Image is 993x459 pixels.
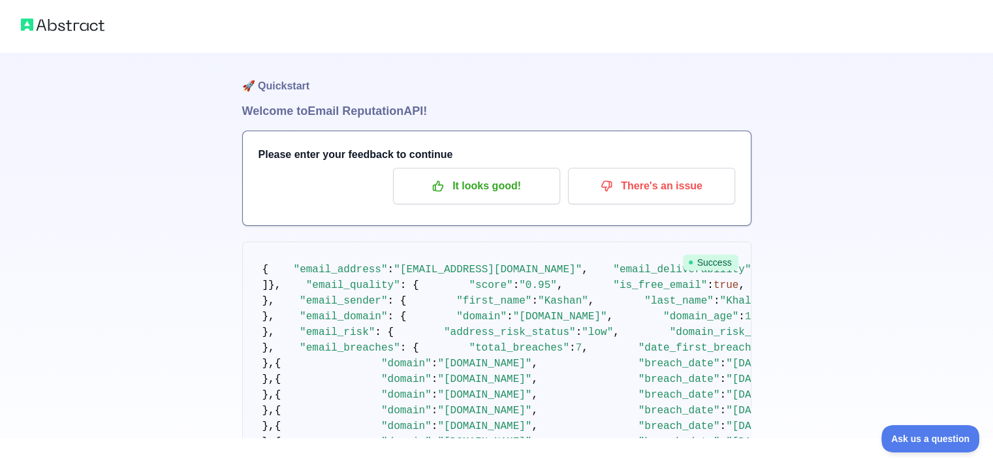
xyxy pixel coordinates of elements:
span: "breach_date" [638,405,720,417]
span: , [738,279,745,291]
span: "[DATE]" [726,389,776,401]
span: "total_breaches" [469,342,569,354]
span: "first_name" [456,295,531,307]
span: : { [388,295,407,307]
span: "[DOMAIN_NAME]" [437,436,531,448]
span: "breach_date" [638,373,720,385]
span: "[DATE]" [726,405,776,417]
span: : { [400,279,419,291]
span: "breach_date" [638,389,720,401]
span: "domain" [381,389,432,401]
span: "Kashan" [538,295,588,307]
span: "[DOMAIN_NAME]" [437,358,531,370]
button: It looks good! [393,168,560,204]
h1: 🚀 Quickstart [242,52,751,102]
span: "email_deliverability" [613,264,751,276]
span: : [719,420,726,432]
span: , [531,436,538,448]
span: "email_sender" [300,295,387,307]
span: "domain" [381,420,432,432]
span: "domain" [381,405,432,417]
span: "[DATE]" [726,436,776,448]
span: "domain_risk_status" [670,326,795,338]
span: "[DATE]" [726,358,776,370]
span: : [432,389,438,401]
span: "breach_date" [638,436,720,448]
span: : [388,264,394,276]
span: "[DOMAIN_NAME]" [437,373,531,385]
span: : [432,373,438,385]
span: : { [400,342,419,354]
span: : [576,326,582,338]
span: "[DOMAIN_NAME]" [513,311,607,323]
span: "domain_age" [663,311,738,323]
span: , [531,405,538,417]
button: There's an issue [568,168,735,204]
span: "address_risk_status" [444,326,576,338]
span: , [582,342,588,354]
span: , [582,264,588,276]
span: , [588,295,595,307]
span: "[DATE]" [726,420,776,432]
span: "email_quality" [306,279,400,291]
span: : [432,420,438,432]
span: : [719,389,726,401]
span: , [531,389,538,401]
span: : [714,295,720,307]
span: "[DOMAIN_NAME]" [437,405,531,417]
span: : [531,295,538,307]
span: , [613,326,620,338]
span: "email_breaches" [300,342,400,354]
span: : [507,311,513,323]
p: There's an issue [578,175,725,197]
span: : { [388,311,407,323]
span: : { [375,326,394,338]
span: : [432,436,438,448]
span: : [432,405,438,417]
span: : [719,405,726,417]
span: "domain" [381,358,432,370]
span: : [707,279,714,291]
span: , [557,279,563,291]
span: : [719,436,726,448]
span: : [738,311,745,323]
span: "email_risk" [300,326,375,338]
span: "is_free_email" [613,279,707,291]
span: : [719,358,726,370]
span: "email_address" [294,264,388,276]
span: "[EMAIL_ADDRESS][DOMAIN_NAME]" [394,264,582,276]
span: 11006 [745,311,776,323]
span: , [531,358,538,370]
span: "breach_date" [638,420,720,432]
span: "breach_date" [638,358,720,370]
img: Abstract logo [21,16,104,34]
span: 7 [576,342,582,354]
span: "email_domain" [300,311,387,323]
span: "[DATE]" [726,373,776,385]
span: , [531,373,538,385]
span: : [513,279,520,291]
iframe: Toggle Customer Support [881,425,980,452]
span: "low" [582,326,613,338]
h1: Welcome to Email Reputation API! [242,102,751,120]
span: "domain" [456,311,507,323]
span: , [607,311,614,323]
span: "domain" [381,436,432,448]
span: true [714,279,738,291]
span: "0.95" [519,279,557,291]
span: "date_first_breached" [638,342,770,354]
span: "score" [469,279,512,291]
span: "domain" [381,373,432,385]
span: "last_name" [644,295,714,307]
span: "Khalid" [719,295,770,307]
span: { [262,264,269,276]
span: , [531,420,538,432]
span: : [432,358,438,370]
span: "[DOMAIN_NAME]" [437,420,531,432]
p: It looks good! [403,175,550,197]
h3: Please enter your feedback to continue [259,147,735,163]
span: "[DOMAIN_NAME]" [437,389,531,401]
span: : [719,373,726,385]
span: : [569,342,576,354]
span: Success [683,255,738,270]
